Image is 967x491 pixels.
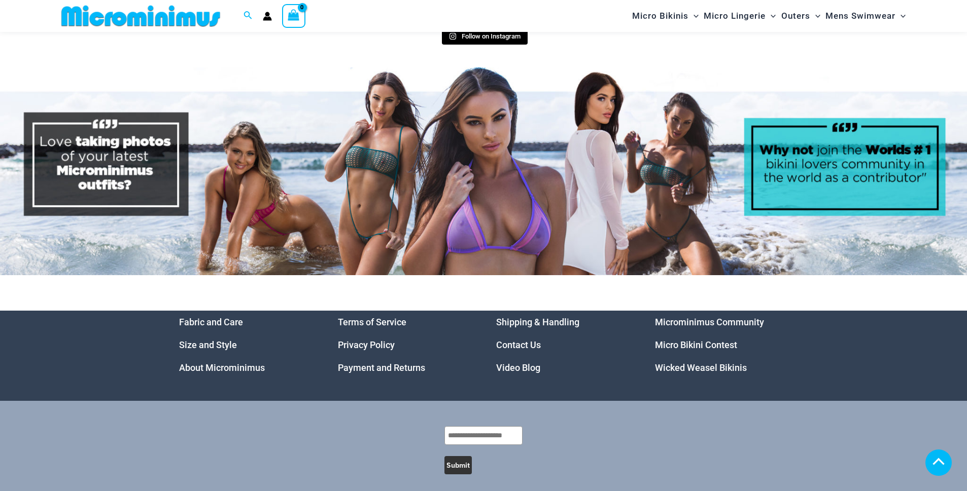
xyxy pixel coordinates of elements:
a: Micro BikinisMenu ToggleMenu Toggle [630,3,701,29]
a: Contact Us [496,339,541,350]
a: Privacy Policy [338,339,395,350]
aside: Footer Widget 4 [655,311,788,379]
a: Micro Bikini Contest [655,339,737,350]
nav: Menu [179,311,313,379]
aside: Footer Widget 3 [496,311,630,379]
nav: Menu [496,311,630,379]
a: About Microminimus [179,362,265,373]
a: OutersMenu ToggleMenu Toggle [779,3,823,29]
span: Micro Lingerie [704,3,766,29]
a: Shipping & Handling [496,317,579,327]
a: Terms of Service [338,317,406,327]
nav: Menu [655,311,788,379]
a: Size and Style [179,339,237,350]
nav: Site Navigation [628,2,910,30]
aside: Footer Widget 2 [338,311,471,379]
a: Wicked Weasel Bikinis [655,362,747,373]
a: Microminimus Community [655,317,764,327]
a: View Shopping Cart, empty [282,4,305,27]
aside: Footer Widget 1 [179,311,313,379]
a: Micro LingerieMenu ToggleMenu Toggle [701,3,778,29]
span: Menu Toggle [895,3,906,29]
a: Payment and Returns [338,362,425,373]
span: Mens Swimwear [825,3,895,29]
span: Follow on Instagram [462,32,521,40]
a: Search icon link [244,10,253,22]
span: Menu Toggle [688,3,699,29]
span: Micro Bikinis [632,3,688,29]
nav: Menu [338,311,471,379]
img: MM SHOP LOGO FLAT [57,5,224,27]
a: Account icon link [263,12,272,21]
span: Outers [781,3,810,29]
span: Menu Toggle [766,3,776,29]
span: Menu Toggle [810,3,820,29]
a: Video Blog [496,362,540,373]
svg: Instagram [449,32,457,40]
button: Submit [444,456,472,474]
a: Instagram Follow on Instagram [442,28,528,45]
a: Mens SwimwearMenu ToggleMenu Toggle [823,3,908,29]
a: Fabric and Care [179,317,243,327]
